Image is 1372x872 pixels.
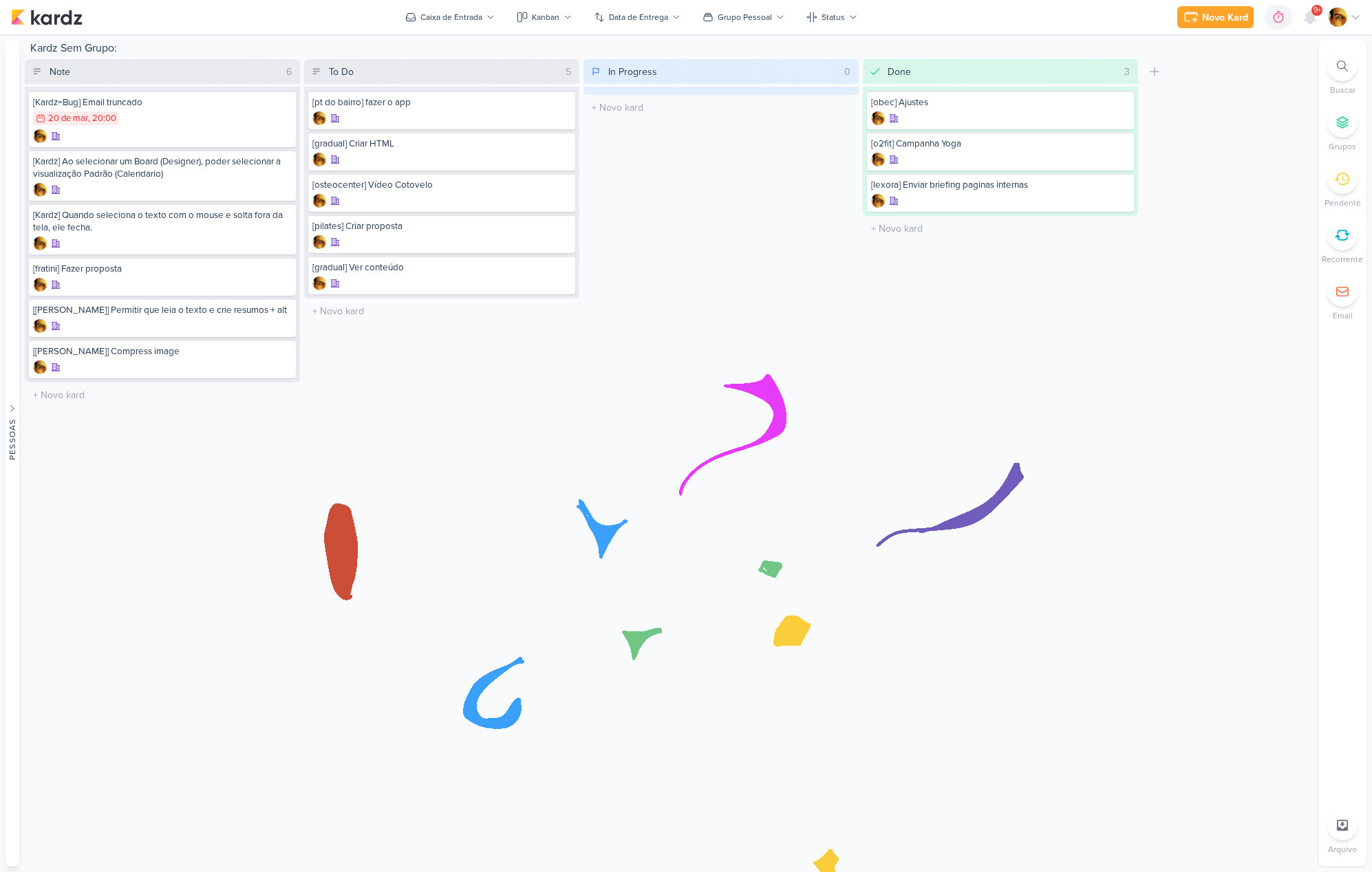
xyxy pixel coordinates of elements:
[866,219,1135,239] input: + Novo kard
[33,304,292,316] div: [amelia] Permitir que leia o texto e crie resumos + alt
[312,111,326,125] div: Criador(a): Leandro Guedes
[871,179,1130,191] div: [lexora] Enviar briefing paginas internas
[33,319,47,333] img: Leandro Guedes
[33,237,47,250] img: Leandro Guedes
[33,237,47,250] div: Criador(a): Leandro Guedes
[839,65,856,79] div: 0
[33,129,47,143] img: Leandro Guedes
[33,96,292,109] div: [Kardz=Bug] Email truncado
[1322,253,1363,265] p: Recorrente
[33,183,47,197] img: Leandro Guedes
[48,114,88,123] div: 20 de mar
[312,276,326,290] img: Leandro Guedes
[312,153,326,166] div: Criador(a): Leandro Guedes
[1328,8,1347,27] img: Leandro Guedes
[312,235,326,249] img: Leandro Guedes
[312,96,571,109] div: [pt do bairro] fazer o app
[281,65,297,79] div: 6
[871,111,885,125] img: Leandro Guedes
[1325,197,1361,209] p: Pendente
[33,278,47,292] img: Leandro Guedes
[6,419,19,460] div: Pessoas
[33,129,47,143] div: Criador(a): Leandro Guedes
[586,98,856,118] input: + Novo kard
[312,111,326,125] img: Leandro Guedes
[871,153,885,166] img: Leandro Guedes
[33,209,292,234] div: [Kardz] Quando seleciona o texto com o mouse e solta fora da tela, ele fecha.
[33,155,292,180] div: [Kardz] Ao selecionar um Board (Designer), poder selecionar a visualização Padrão (Calendario)
[33,345,292,358] div: [amelia] Compress image
[1329,140,1356,153] p: Grupos
[28,385,297,405] input: + Novo kard
[6,40,19,866] button: Pessoas
[1202,10,1248,25] div: Novo Kard
[312,220,571,232] div: [pilates] Criar proposta
[88,114,116,123] div: , 20:00
[1333,309,1353,322] p: Email
[25,40,1313,59] div: Kardz Sem Grupo:
[871,111,885,125] div: Criador(a): Leandro Guedes
[1177,6,1254,28] button: Novo Kard
[312,179,571,191] div: [osteocenter] Vídeo Cotovelo
[312,153,326,166] img: Leandro Guedes
[560,65,577,79] div: 5
[312,261,571,274] div: [gradual] Ver conteúdo
[33,360,47,374] img: Leandro Guedes
[33,319,47,333] div: Criador(a): Leandro Guedes
[312,194,326,208] img: Leandro Guedes
[871,138,1130,150] div: [o2fit] Campanha Yoga
[1318,51,1366,96] li: Ctrl + F
[312,138,571,150] div: [gradual] Criar HTML
[1330,84,1355,96] p: Buscar
[11,9,83,25] img: kardz.app
[33,360,47,374] div: Criador(a): Leandro Guedes
[1328,843,1357,855] p: Arquivo
[871,153,885,166] div: Criador(a): Leandro Guedes
[33,278,47,292] div: Criador(a): Leandro Guedes
[33,183,47,197] div: Criador(a): Leandro Guedes
[312,194,326,208] div: Criador(a): Leandro Guedes
[871,194,885,208] div: Criador(a): Leandro Guedes
[1314,5,1321,16] span: 9+
[33,263,292,275] div: [fratini] Fazer proposta
[871,96,1130,109] div: [obec] Ajustes
[307,301,577,321] input: + Novo kard
[312,235,326,249] div: Criador(a): Leandro Guedes
[1119,65,1135,79] div: 3
[871,194,885,208] img: Leandro Guedes
[312,276,326,290] div: Criador(a): Leandro Guedes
